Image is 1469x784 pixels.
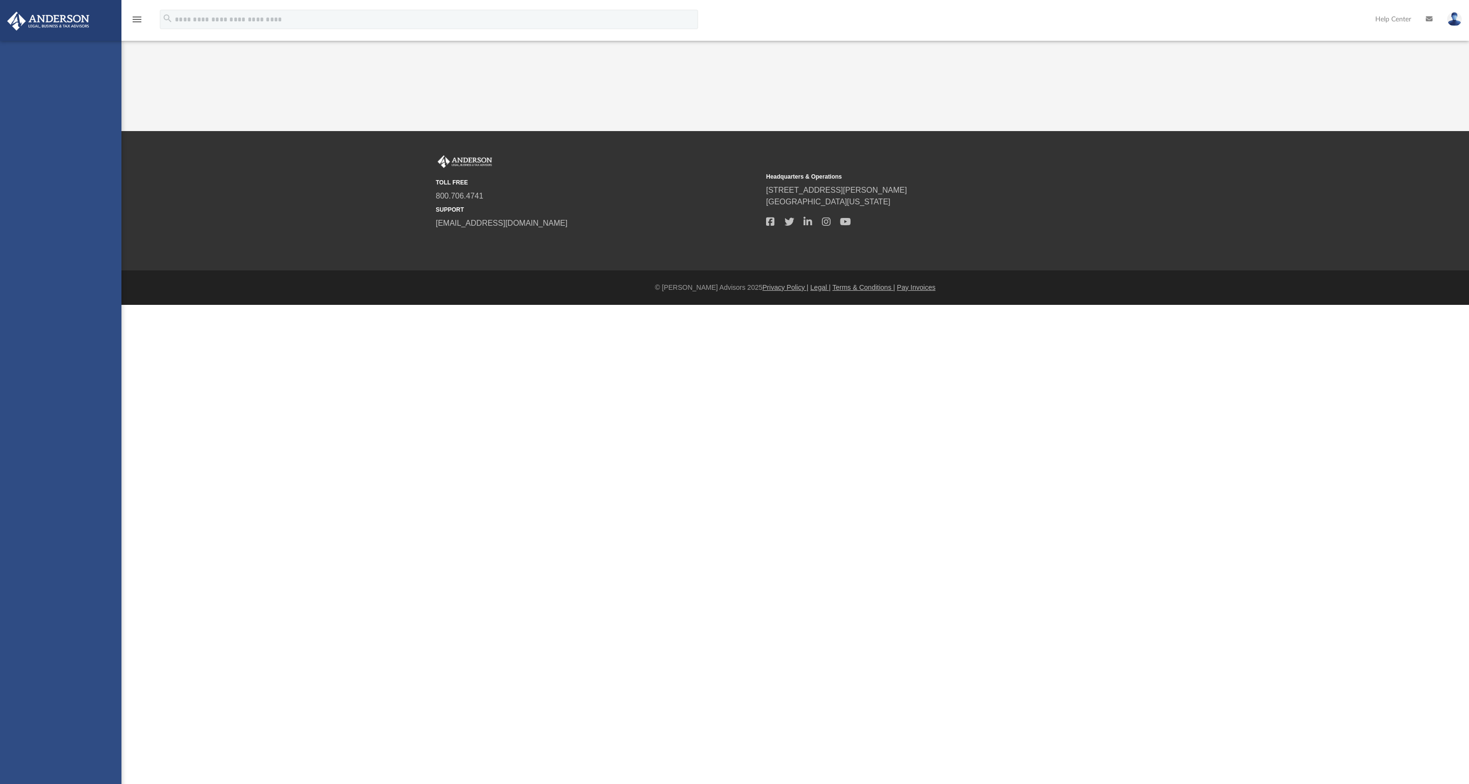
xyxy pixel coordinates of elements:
a: 800.706.4741 [436,192,483,200]
a: Privacy Policy | [763,284,809,291]
small: TOLL FREE [436,178,759,187]
img: Anderson Advisors Platinum Portal [4,12,92,31]
a: [STREET_ADDRESS][PERSON_NAME] [766,186,907,194]
a: Legal | [810,284,831,291]
small: SUPPORT [436,205,759,214]
a: Terms & Conditions | [833,284,895,291]
a: menu [131,18,143,25]
a: [EMAIL_ADDRESS][DOMAIN_NAME] [436,219,567,227]
a: [GEOGRAPHIC_DATA][US_STATE] [766,198,890,206]
div: © [PERSON_NAME] Advisors 2025 [121,283,1469,293]
i: search [162,13,173,24]
small: Headquarters & Operations [766,172,1090,181]
a: Pay Invoices [897,284,935,291]
img: User Pic [1447,12,1462,26]
i: menu [131,14,143,25]
img: Anderson Advisors Platinum Portal [436,155,494,168]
